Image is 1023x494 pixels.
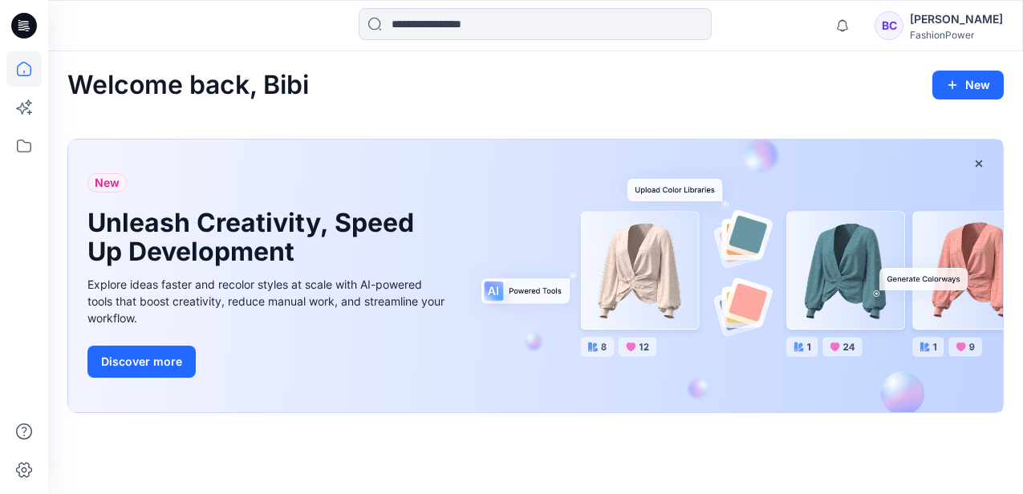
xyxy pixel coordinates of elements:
[910,29,1003,41] div: FashionPower
[87,209,424,266] h1: Unleash Creativity, Speed Up Development
[875,11,903,40] div: BC
[87,276,449,326] div: Explore ideas faster and recolor styles at scale with AI-powered tools that boost creativity, red...
[87,346,196,378] button: Discover more
[95,173,120,192] span: New
[932,71,1004,99] button: New
[910,10,1003,29] div: [PERSON_NAME]
[67,71,309,100] h2: Welcome back, Bibi
[87,346,449,378] a: Discover more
